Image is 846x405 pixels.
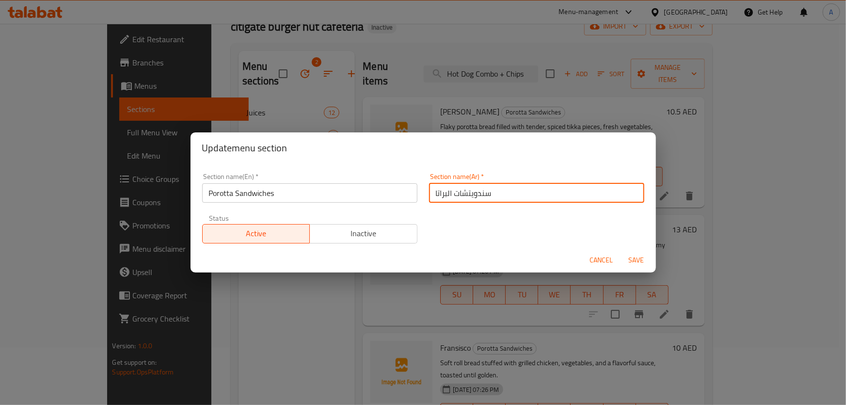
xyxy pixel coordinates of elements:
input: Please enter section name(ar) [429,183,644,203]
span: Inactive [314,227,414,241]
button: Active [202,224,310,243]
h2: Update menu section [202,140,644,156]
span: Save [625,254,648,266]
button: Inactive [309,224,417,243]
span: Active [207,227,306,241]
button: Save [621,251,652,269]
button: Cancel [586,251,617,269]
span: Cancel [590,254,613,266]
input: Please enter section name(en) [202,183,417,203]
